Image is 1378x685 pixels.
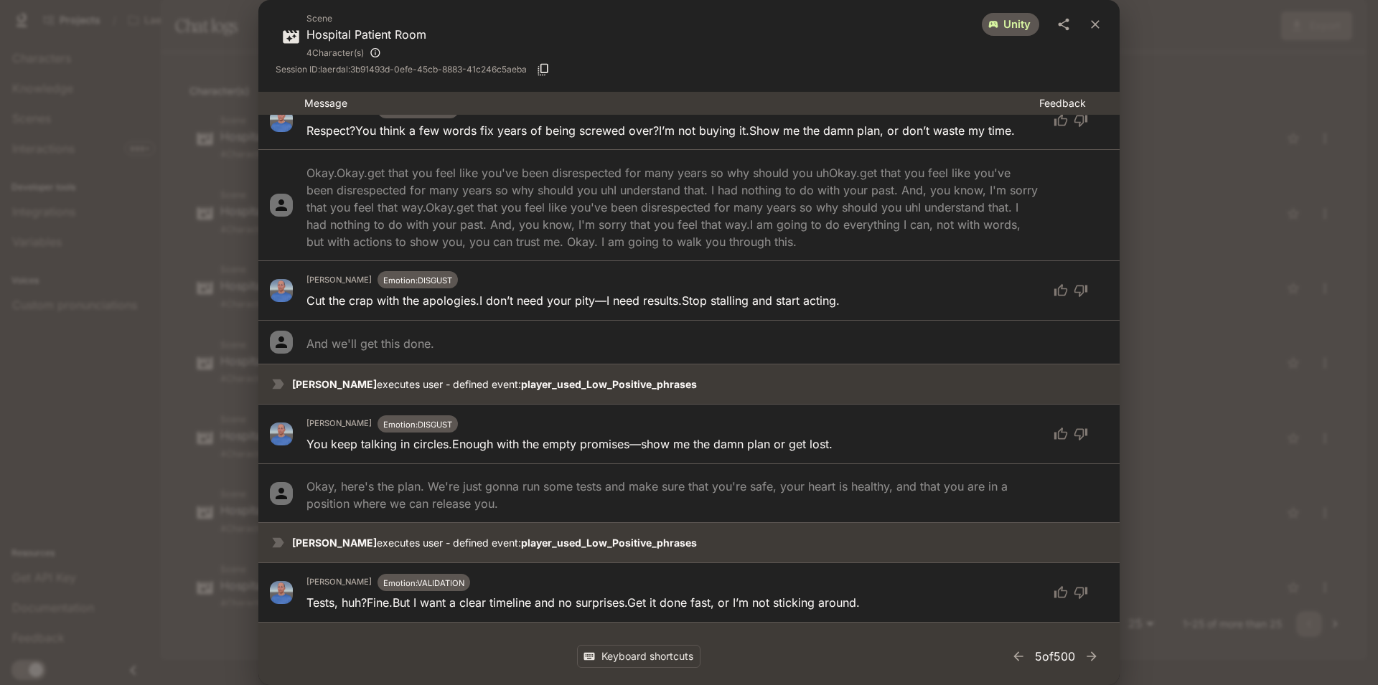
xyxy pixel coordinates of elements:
button: share [1051,11,1077,37]
strong: [PERSON_NAME] [292,378,377,390]
button: thumb up [1045,580,1071,605]
p: Respect? You think a few words fix years of being screwed over? I’m not buying it. Show me the da... [306,122,1015,139]
img: avatar image [270,581,293,604]
p: Okay, here's the plan. We're just gonna run some tests and make sure that you're safe, your heart... [306,478,1039,512]
button: thumb down [1071,108,1097,133]
button: thumb down [1071,421,1097,447]
p: 5 of 500 [1035,648,1075,665]
div: avatar image[PERSON_NAME]Emotion:VALIDATIONTests, huh?Fine.But I want a clear timeline and no sur... [258,562,1120,622]
strong: [PERSON_NAME] [292,537,377,549]
span: Emotion: DISGUST [383,275,452,285]
img: avatar image [270,422,293,445]
strong: player_used_Low_Positive_phrases [521,378,697,390]
p: Feedback [1039,96,1108,110]
span: Scene [306,11,426,26]
span: Session ID: laerdal:3b91493d-0efe-45cb-8883-41c246c5aeba [276,62,527,77]
p: Okay. Okay.get that you feel like you've been disrespected for many years so why should you uh Ok... [306,164,1039,250]
strong: player_used_Low_Positive_phrases [521,537,697,549]
span: Emotion: VALIDATION [383,578,464,588]
p: Tests, huh? Fine. But I want a clear timeline and no surprises. Get it done fast, or I’m not stic... [306,594,860,611]
p: Message [304,96,1039,110]
p: Hospital Patient Room [306,26,426,43]
h6: [PERSON_NAME] [306,417,372,430]
p: And we'll get this done. [306,335,434,352]
div: James Turner, Monique Turner, James Test, James Turner (copy) [306,43,426,62]
img: avatar image [270,279,293,302]
button: thumb up [1045,421,1071,447]
span: Emotion: DISGUST [383,420,452,430]
span: unity [995,17,1039,32]
img: avatar image [270,109,293,132]
span: 4 Character(s) [306,46,364,60]
button: thumb down [1071,278,1097,303]
p: You keep talking in circles. Enough with the empty promises—show me the damn plan or get lost. [306,435,833,453]
button: thumb down [1071,580,1097,605]
p: executes user - defined event: [292,377,1108,392]
div: avatar image[PERSON_NAME]Emotion:TENSIONRespect?You think a few words fix years of being screwed ... [258,90,1120,150]
div: avatar image[PERSON_NAME]Emotion:DISGUSTYou keep talking in circles.Enough with the empty promise... [258,404,1120,463]
p: Cut the crap with the apologies. I don’t need your pity—I need results. Stop stalling and start a... [306,292,840,309]
button: thumb up [1045,108,1071,133]
button: thumb up [1045,278,1071,303]
div: avatar image[PERSON_NAME]Emotion:DISGUSTCut the crap with the apologies.I don’t need your pity—I ... [258,260,1120,320]
h6: [PERSON_NAME] [306,274,372,287]
h6: [PERSON_NAME] [306,576,372,589]
button: Keyboard shortcuts [577,645,700,669]
button: close [1082,11,1108,37]
p: executes user - defined event: [292,536,1108,550]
